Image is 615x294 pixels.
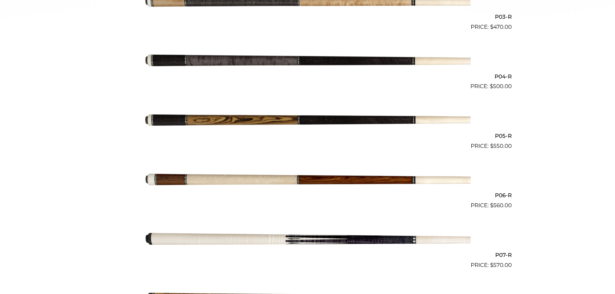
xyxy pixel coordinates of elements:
[490,24,493,30] span: $
[104,189,512,201] h2: P06-R
[490,83,512,89] bdi: 500.00
[104,34,512,91] a: P04-R $500.00
[490,262,512,268] bdi: 570.00
[490,83,493,89] span: $
[490,143,493,149] span: $
[145,93,471,147] img: P05-R
[145,212,471,267] img: P07-R
[104,130,512,142] h2: P05-R
[104,153,512,210] a: P06-R $560.00
[104,11,512,23] h2: P03-R
[490,202,493,208] span: $
[145,34,471,88] img: P04-R
[145,153,471,207] img: P06-R
[104,249,512,261] h2: P07-R
[490,262,493,268] span: $
[490,143,512,149] bdi: 550.00
[104,70,512,82] h2: P04-R
[490,24,512,30] bdi: 470.00
[104,212,512,269] a: P07-R $570.00
[490,202,512,208] bdi: 560.00
[104,93,512,150] a: P05-R $550.00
